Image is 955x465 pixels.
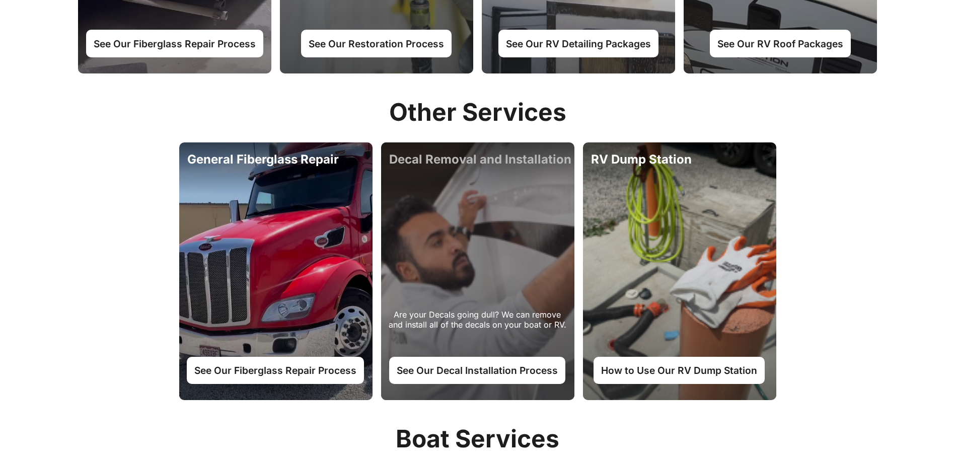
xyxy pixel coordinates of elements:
[171,98,784,127] h2: Other Services
[86,30,263,57] a: See Our Fiberglass Repair Process
[710,30,851,57] a: See Our RV Roof Packages
[171,424,784,453] h2: Boat Services
[389,357,565,384] a: See Our Decal Installation Process
[594,357,765,384] a: How to Use Our RV Dump Station
[386,309,569,345] div: Are your Decals going dull? We can remove and install all of the decals on your boat or RV.
[498,30,658,57] a: See Our RV Detailing Packages
[301,30,452,57] a: See Our Restoration Process
[187,357,364,384] a: See Our Fiberglass Repair Process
